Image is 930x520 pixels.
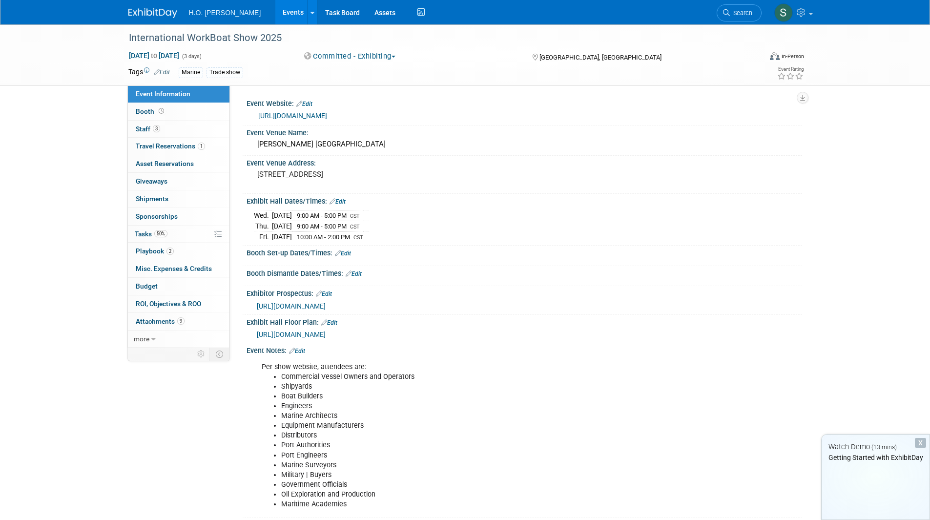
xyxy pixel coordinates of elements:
[128,155,229,172] a: Asset Reservations
[296,101,312,107] a: Edit
[335,250,351,257] a: Edit
[128,138,229,155] a: Travel Reservations1
[128,208,229,225] a: Sponsorships
[136,160,194,167] span: Asset Reservations
[254,221,272,232] td: Thu.
[136,300,201,308] span: ROI, Objectives & ROO
[781,53,804,60] div: In-Person
[136,265,212,272] span: Misc. Expenses & Credits
[154,69,170,76] a: Edit
[193,348,210,360] td: Personalize Event Tab Strip
[128,67,170,78] td: Tags
[166,248,174,255] span: 2
[730,9,752,17] span: Search
[822,442,930,452] div: Watch Demo
[157,107,166,115] span: Booth not reserved yet
[281,392,689,401] li: Boat Builders
[136,90,190,98] span: Event Information
[258,112,327,120] a: [URL][DOMAIN_NAME]
[281,372,689,382] li: Commercial Vessel Owners and Operators
[128,8,177,18] img: ExhibitDay
[346,270,362,277] a: Edit
[154,230,167,237] span: 50%
[247,194,802,207] div: Exhibit Hall Dates/Times:
[777,67,804,72] div: Event Rating
[181,53,202,60] span: (3 days)
[247,156,802,168] div: Event Venue Address:
[254,137,795,152] div: [PERSON_NAME] [GEOGRAPHIC_DATA]
[247,315,802,328] div: Exhibit Hall Floor Plan:
[272,221,292,232] td: [DATE]
[128,243,229,260] a: Playbook2
[247,246,802,258] div: Booth Set-up Dates/Times:
[153,125,160,132] span: 3
[257,302,326,310] a: [URL][DOMAIN_NAME]
[128,331,229,348] a: more
[272,231,292,242] td: [DATE]
[281,421,689,431] li: Equipment Manufacturers
[128,313,229,330] a: Attachments9
[272,210,292,221] td: [DATE]
[822,453,930,462] div: Getting Started with ExhibitDay
[717,4,762,21] a: Search
[254,210,272,221] td: Wed.
[135,230,167,238] span: Tasks
[136,212,178,220] span: Sponsorships
[247,343,802,356] div: Event Notes:
[177,317,185,325] span: 9
[128,278,229,295] a: Budget
[539,54,661,61] span: [GEOGRAPHIC_DATA], [GEOGRAPHIC_DATA]
[136,107,166,115] span: Booth
[301,51,399,62] button: Committed - Exhibiting
[247,266,802,279] div: Booth Dismantle Dates/Times:
[136,247,174,255] span: Playbook
[316,291,332,297] a: Edit
[297,233,350,241] span: 10:00 AM - 2:00 PM
[281,440,689,450] li: Port Authorities
[179,67,203,78] div: Marine
[128,103,229,120] a: Booth
[915,438,926,448] div: Dismiss
[128,173,229,190] a: Giveaways
[281,480,689,490] li: Government Officials
[321,319,337,326] a: Edit
[136,282,158,290] span: Budget
[281,499,689,509] li: Maritime Academies
[281,470,689,480] li: Military | Buyers
[281,431,689,440] li: Distributors
[353,234,363,241] span: CST
[125,29,747,47] div: International WorkBoat Show 2025
[134,335,149,343] span: more
[281,460,689,470] li: Marine Surveyors
[207,67,243,78] div: Trade show
[136,125,160,133] span: Staff
[136,142,205,150] span: Travel Reservations
[254,231,272,242] td: Fri.
[289,348,305,354] a: Edit
[281,382,689,392] li: Shipyards
[257,170,467,179] pre: [STREET_ADDRESS]
[128,190,229,208] a: Shipments
[330,198,346,205] a: Edit
[247,125,802,138] div: Event Venue Name:
[770,52,780,60] img: Format-Inperson.png
[128,121,229,138] a: Staff3
[704,51,805,65] div: Event Format
[198,143,205,150] span: 1
[247,96,802,109] div: Event Website:
[247,286,802,299] div: Exhibitor Prospectus:
[281,490,689,499] li: Oil Exploration and Production
[281,411,689,421] li: Marine Architects
[128,260,229,277] a: Misc. Expenses & Credits
[136,317,185,325] span: Attachments
[128,226,229,243] a: Tasks50%
[136,177,167,185] span: Giveaways
[774,3,793,22] img: Spencer Selig
[128,51,180,60] span: [DATE] [DATE]
[128,85,229,103] a: Event Information
[257,331,326,338] a: [URL][DOMAIN_NAME]
[350,213,360,219] span: CST
[255,357,695,514] div: Per show website, attendees are:
[281,401,689,411] li: Engineers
